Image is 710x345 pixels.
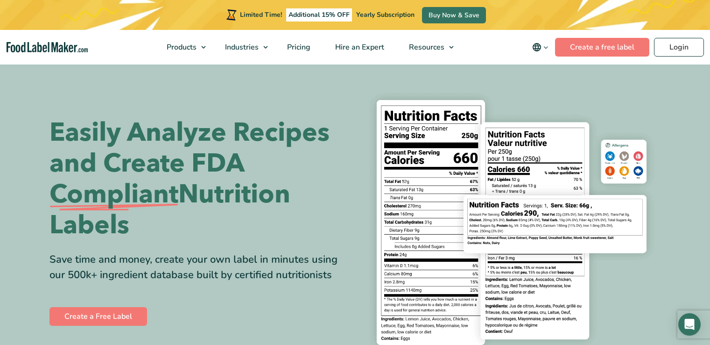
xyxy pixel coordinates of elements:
span: Yearly Subscription [356,10,415,19]
span: Products [164,42,197,52]
a: Create a Free Label [49,307,147,326]
div: Open Intercom Messenger [678,313,701,336]
span: Pricing [284,42,311,52]
a: Login [654,38,704,57]
h1: Easily Analyze Recipes and Create FDA Nutrition Labels [49,117,348,241]
a: Buy Now & Save [422,7,486,23]
span: Industries [222,42,260,52]
a: Hire an Expert [323,30,394,65]
a: Resources [397,30,458,65]
div: Save time and money, create your own label in minutes using our 500k+ ingredient database built b... [49,252,348,283]
span: Compliant [49,179,178,210]
span: Hire an Expert [332,42,385,52]
span: Limited Time! [240,10,282,19]
a: Products [155,30,211,65]
a: Create a free label [555,38,649,57]
a: Pricing [275,30,321,65]
a: Industries [213,30,273,65]
span: Resources [406,42,445,52]
span: Additional 15% OFF [286,8,352,22]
